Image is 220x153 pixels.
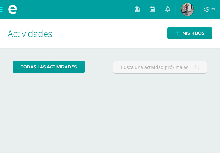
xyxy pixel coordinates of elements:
img: 12f982b0001c643735fd1c48b81cf986.png [181,3,194,16]
input: Busca una actividad próxima aquí... [113,61,207,73]
a: Mis hijos [167,27,212,39]
h1: Actividades [8,19,212,48]
span: Mis hijos [182,27,204,39]
a: todas las Actividades [13,61,85,73]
